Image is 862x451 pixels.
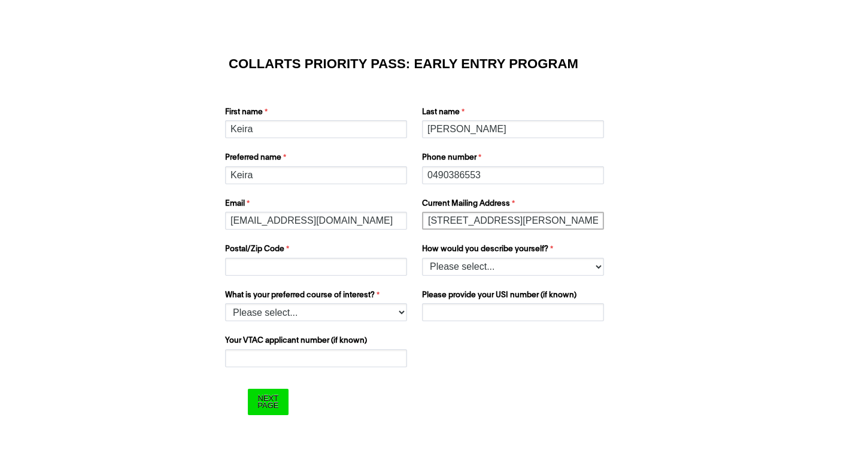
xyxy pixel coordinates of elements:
label: Current Mailing Address [422,198,607,212]
input: Email [225,212,407,230]
input: Please provide your USI number (if known) [422,303,604,321]
label: Email [225,198,410,212]
input: Phone number [422,166,604,184]
label: Postal/Zip Code [225,243,410,258]
input: Next Page [248,389,288,415]
label: Please provide your USI number (if known) [422,290,607,304]
input: Current Mailing Address [422,212,604,230]
input: Preferred name [225,166,407,184]
select: How would you describe yourself? [422,258,604,276]
label: Last name [422,106,607,121]
input: First name [225,120,407,138]
label: First name [225,106,410,121]
label: What is your preferred course of interest? [225,290,410,304]
label: Preferred name [225,152,410,166]
label: Phone number [422,152,607,166]
input: Last name [422,120,604,138]
label: Your VTAC applicant number (if known) [225,335,410,349]
h1: COLLARTS PRIORITY PASS: EARLY ENTRY PROGRAM [229,58,633,70]
select: What is your preferred course of interest? [225,303,407,321]
label: How would you describe yourself? [422,243,607,258]
input: Your VTAC applicant number (if known) [225,349,407,367]
input: Postal/Zip Code [225,258,407,276]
